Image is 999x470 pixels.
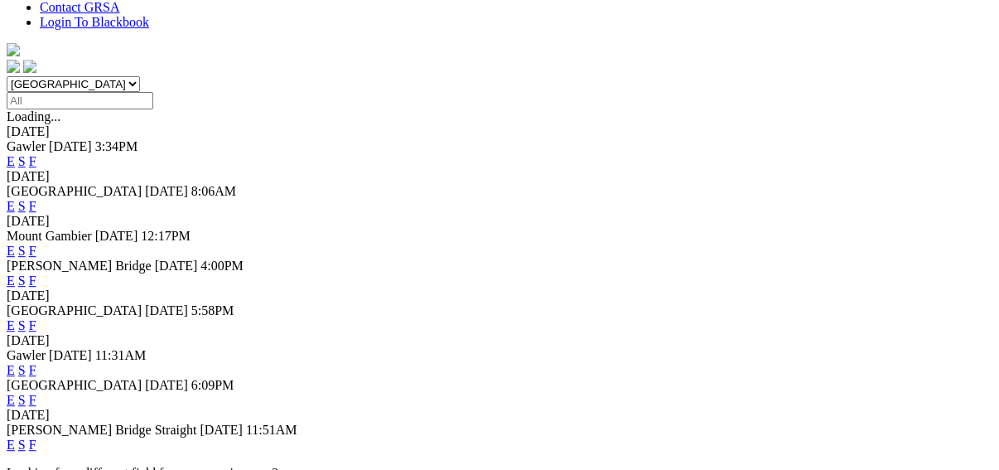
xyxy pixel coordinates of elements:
[7,139,46,153] span: Gawler
[191,303,234,317] span: 5:58PM
[7,169,992,184] div: [DATE]
[7,124,992,139] div: [DATE]
[141,229,191,243] span: 12:17PM
[7,378,142,392] span: [GEOGRAPHIC_DATA]
[7,274,15,288] a: E
[7,60,20,73] img: facebook.svg
[18,154,26,168] a: S
[7,184,142,198] span: [GEOGRAPHIC_DATA]
[7,288,992,303] div: [DATE]
[7,259,152,273] span: [PERSON_NAME] Bridge
[7,154,15,168] a: E
[7,214,992,229] div: [DATE]
[145,378,188,392] span: [DATE]
[7,438,15,452] a: E
[7,244,15,258] a: E
[18,363,26,377] a: S
[18,199,26,213] a: S
[29,438,36,452] a: F
[18,274,26,288] a: S
[200,423,243,437] span: [DATE]
[7,363,15,377] a: E
[7,109,60,124] span: Loading...
[7,393,15,407] a: E
[145,303,188,317] span: [DATE]
[18,438,26,452] a: S
[7,348,46,362] span: Gawler
[191,378,234,392] span: 6:09PM
[95,229,138,243] span: [DATE]
[191,184,236,198] span: 8:06AM
[145,184,188,198] span: [DATE]
[29,318,36,332] a: F
[18,244,26,258] a: S
[29,244,36,258] a: F
[18,393,26,407] a: S
[200,259,244,273] span: 4:00PM
[40,15,149,29] a: Login To Blackbook
[95,348,147,362] span: 11:31AM
[7,92,153,109] input: Select date
[29,393,36,407] a: F
[7,199,15,213] a: E
[49,139,92,153] span: [DATE]
[7,318,15,332] a: E
[7,408,992,423] div: [DATE]
[18,318,26,332] a: S
[7,333,992,348] div: [DATE]
[7,423,196,437] span: [PERSON_NAME] Bridge Straight
[29,154,36,168] a: F
[29,274,36,288] a: F
[23,60,36,73] img: twitter.svg
[49,348,92,362] span: [DATE]
[95,139,138,153] span: 3:34PM
[7,229,92,243] span: Mount Gambier
[155,259,198,273] span: [DATE]
[29,199,36,213] a: F
[7,303,142,317] span: [GEOGRAPHIC_DATA]
[7,43,20,56] img: logo-grsa-white.png
[29,363,36,377] a: F
[246,423,297,437] span: 11:51AM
